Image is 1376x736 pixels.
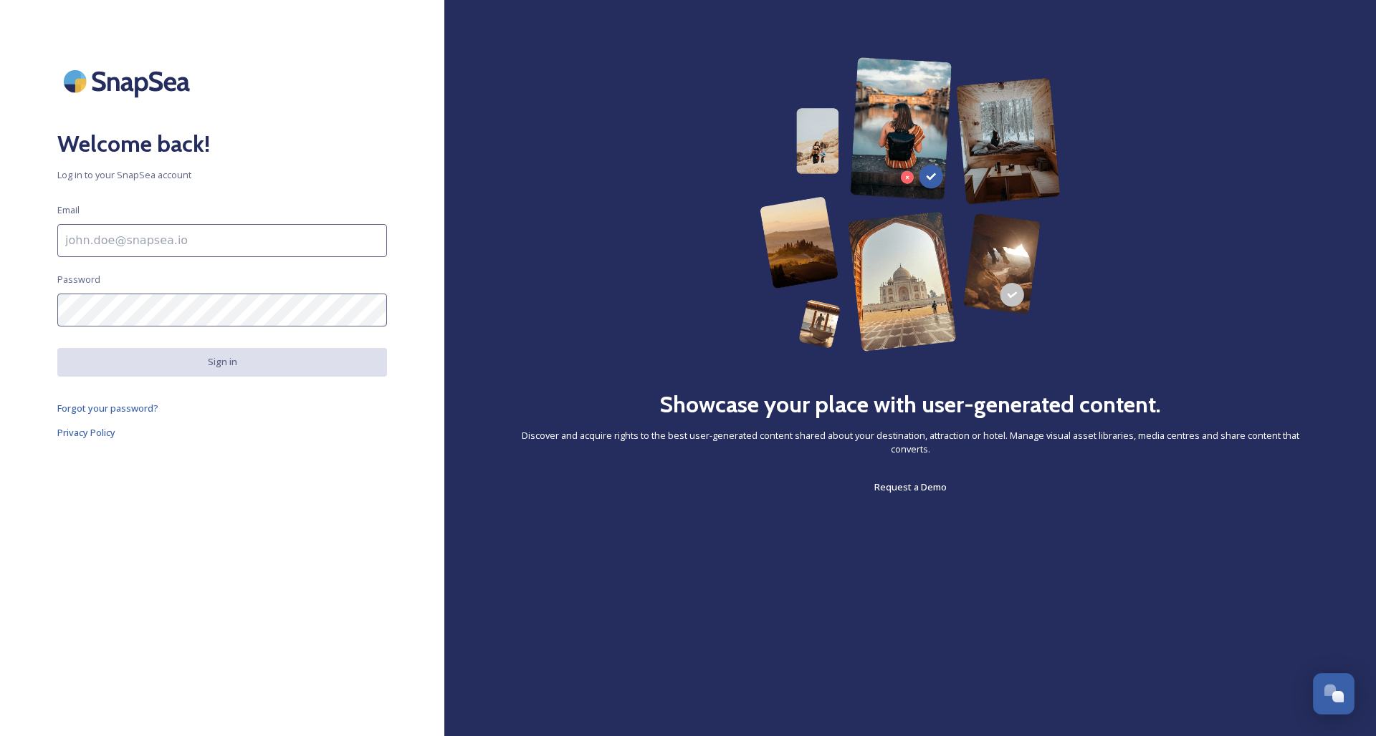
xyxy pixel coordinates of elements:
[874,480,947,493] span: Request a Demo
[57,348,387,376] button: Sign in
[57,273,100,286] span: Password
[502,429,1319,456] span: Discover and acquire rights to the best user-generated content shared about your destination, att...
[659,387,1161,422] h2: Showcase your place with user-generated content.
[57,402,158,415] span: Forgot your password?
[57,127,387,161] h2: Welcome back!
[57,400,387,417] a: Forgot your password?
[57,224,387,257] input: john.doe@snapsea.io
[57,57,201,105] img: SnapSea Logo
[57,203,80,217] span: Email
[874,478,947,495] a: Request a Demo
[1313,673,1354,715] button: Open Chat
[57,426,115,439] span: Privacy Policy
[760,57,1061,352] img: 63b42ca75bacad526042e722_Group%20154-p-800.png
[57,168,387,182] span: Log in to your SnapSea account
[57,424,387,441] a: Privacy Policy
